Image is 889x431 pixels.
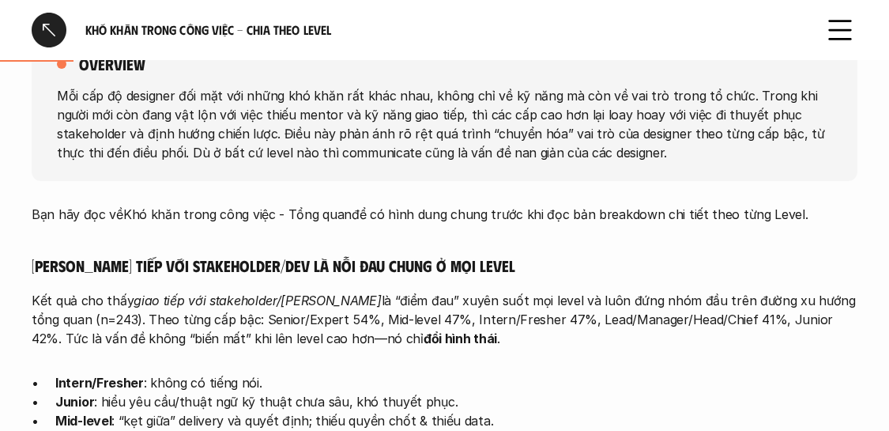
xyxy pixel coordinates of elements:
h5: overview [79,54,145,74]
p: Mỗi cấp độ designer đối mặt với những khó khăn rất khác nhau, không chỉ về kỹ năng mà còn về vai ... [57,86,832,162]
p: : không có tiếng nói. [55,373,857,392]
strong: Junior [55,394,94,410]
strong: Mid-level [55,413,111,429]
p: : hiểu yêu cầu/thuật ngữ kỹ thuật chưa sâu, khó thuyết phục. [55,392,857,411]
h6: Khó khăn trong công việc - Chia theo Level [85,22,804,39]
a: Khó khăn trong công việc - Tổng quan [123,206,352,222]
strong: Intern/Fresher [55,375,144,391]
strong: đổi hình thái [424,331,497,346]
em: giao tiếp với stakeholder/[PERSON_NAME] [134,293,381,308]
h5: [PERSON_NAME] tiếp với stakeholder/dev là nỗi đau chung ở mọi level [32,255,857,275]
p: : “kẹt giữa” delivery và quyết định; thiếu quyền chốt & thiếu data. [55,411,857,430]
p: Bạn hãy đọc về để có hình dung chung trước khi đọc bản breakdown chi tiết theo từng Level. [32,205,857,224]
p: Kết quả cho thấy là “điểm đau” xuyên suốt mọi level và luôn đứng nhóm đầu trên đường xu hướng tổn... [32,291,857,348]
